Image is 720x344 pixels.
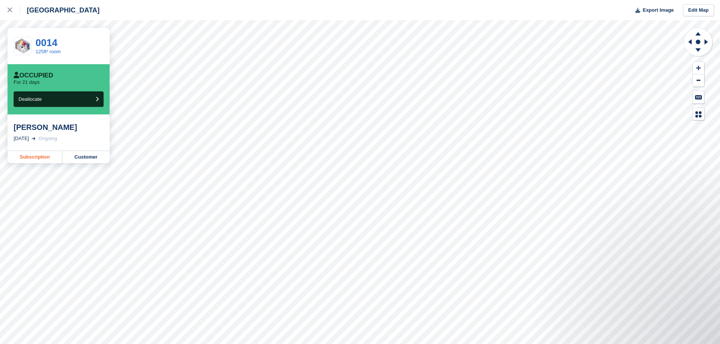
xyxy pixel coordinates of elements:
img: arrow-right-light-icn-cde0832a797a2874e46488d9cf13f60e5c3a73dbe684e267c42b8395dfbc2abf.svg [32,137,36,140]
div: Ongoing [39,135,57,142]
div: [GEOGRAPHIC_DATA] [20,6,99,15]
span: Deallocate [19,96,42,102]
a: 0014 [36,37,57,48]
button: Deallocate [14,91,104,107]
div: Occupied [14,72,53,79]
button: Zoom In [693,62,704,74]
button: Zoom Out [693,74,704,87]
button: Map Legend [693,108,704,120]
a: 125ft² room [36,49,60,54]
img: 125FT.png [14,38,31,54]
div: [PERSON_NAME] [14,123,104,132]
div: [DATE] [14,135,29,142]
p: For 21 days [14,79,40,85]
a: Edit Map [683,4,714,17]
button: Keyboard Shortcuts [693,91,704,103]
span: Export Image [643,6,674,14]
a: Customer [62,151,110,163]
button: Export Image [631,4,674,17]
a: Subscription [8,151,62,163]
